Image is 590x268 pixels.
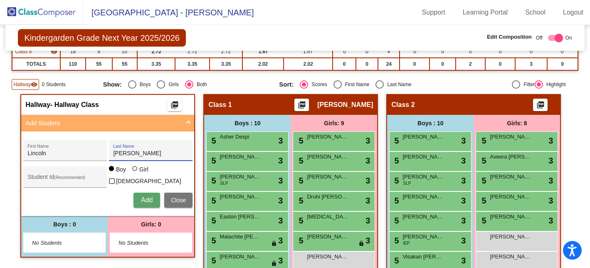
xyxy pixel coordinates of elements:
span: [DEMOGRAPHIC_DATA] [116,176,181,186]
span: 5 [209,236,216,245]
mat-icon: picture_as_pdf [297,101,307,112]
span: [MEDICAL_DATA][PERSON_NAME] [307,213,348,221]
div: First Name [342,81,370,88]
span: 5 [209,176,216,185]
span: 5 [392,236,399,245]
span: Easton [PERSON_NAME] [220,213,261,221]
span: Malachite [PERSON_NAME] [220,233,261,241]
span: [PERSON_NAME] [307,173,348,181]
span: Sort: [279,81,294,88]
span: 5 [479,136,486,145]
span: [PERSON_NAME] [307,133,348,141]
div: Filter [520,81,535,88]
span: 3 [548,134,553,147]
span: [PERSON_NAME] [307,253,348,261]
span: Asher Despi [220,133,261,141]
span: 3 [365,174,370,187]
td: 0 [547,45,578,58]
div: Boys : 0 [21,216,108,233]
span: [PERSON_NAME] [490,253,531,261]
td: 0 [400,58,430,70]
td: 55 [86,58,112,70]
mat-radio-group: Select an option [279,80,449,89]
a: School [518,6,552,19]
td: 0 [356,58,378,70]
span: [PERSON_NAME] [402,213,444,221]
span: 3 [461,174,466,187]
td: 2.72 [175,45,210,58]
span: 3 [461,194,466,207]
span: [PERSON_NAME] [317,101,373,109]
td: 0 [456,45,485,58]
input: Last Name [113,150,188,157]
span: lock [358,241,364,247]
button: Print Students Details [167,99,182,111]
span: - Hallway Class [50,101,99,109]
td: 3.35 [175,58,210,70]
div: Both [193,81,207,88]
span: Add [141,196,153,203]
td: 110 [60,58,86,70]
span: 5 [209,196,216,205]
td: 2.02 [242,58,284,70]
button: Print Students Details [294,99,309,111]
span: 5 [479,196,486,205]
span: [PERSON_NAME] [220,253,261,261]
span: [PERSON_NAME] [490,233,531,241]
span: Kindergarden Grade Next Year 2025/2026 [18,29,186,47]
span: Edit Composition [487,33,532,41]
mat-icon: picture_as_pdf [170,101,180,112]
mat-panel-title: Add Student [25,119,180,128]
a: Learning Portal [456,6,515,19]
span: [PERSON_NAME] [307,233,348,241]
td: 3.35 [137,58,175,70]
span: [PERSON_NAME] [490,173,531,181]
span: 5 [296,176,303,185]
span: Hallway [25,101,50,109]
td: 0 [515,45,547,58]
span: [GEOGRAPHIC_DATA] - [PERSON_NAME] [83,6,254,19]
td: 0 [547,58,578,70]
span: 3 [365,154,370,167]
span: [PERSON_NAME] [220,193,261,201]
td: 2.72 [210,45,242,58]
div: Boys : 10 [204,115,291,132]
a: Logout [556,6,590,19]
span: 5 [209,156,216,165]
input: First Name [27,150,102,157]
span: [PERSON_NAME] [220,153,261,161]
div: Girls [165,81,179,88]
span: [PERSON_NAME] [PERSON_NAME] [402,173,444,181]
span: Class 2 [391,101,415,109]
td: Rachel Wellman - No Class Name [12,45,60,58]
div: Girls: 8 [474,115,560,132]
span: 5 [296,236,303,245]
div: Girls: 9 [291,115,377,132]
span: 3 [278,174,283,187]
mat-expansion-panel-header: Add Student [21,115,194,132]
span: 3 [365,194,370,207]
button: Print Students Details [533,99,548,111]
span: 5 [296,156,303,165]
span: 5 [296,216,303,225]
td: 24 [378,58,400,70]
span: Show: [103,81,122,88]
span: 3 [461,154,466,167]
span: Hallway [13,81,31,88]
span: On [565,34,572,42]
td: 3 [515,58,547,70]
td: 55 [112,58,137,70]
span: [PERSON_NAME] [PERSON_NAME] [402,133,444,141]
div: Boy [116,165,126,174]
span: 5 [479,216,486,225]
span: 5 [392,216,399,225]
span: 5 [479,156,486,165]
mat-radio-group: Select an option [103,80,273,89]
span: Aveera [PERSON_NAME] [490,153,531,161]
span: lock [271,261,277,267]
span: 3 [548,174,553,187]
div: Scores [308,81,327,88]
td: 10 [112,45,137,58]
span: 3 [365,214,370,227]
div: Last Name [384,81,411,88]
